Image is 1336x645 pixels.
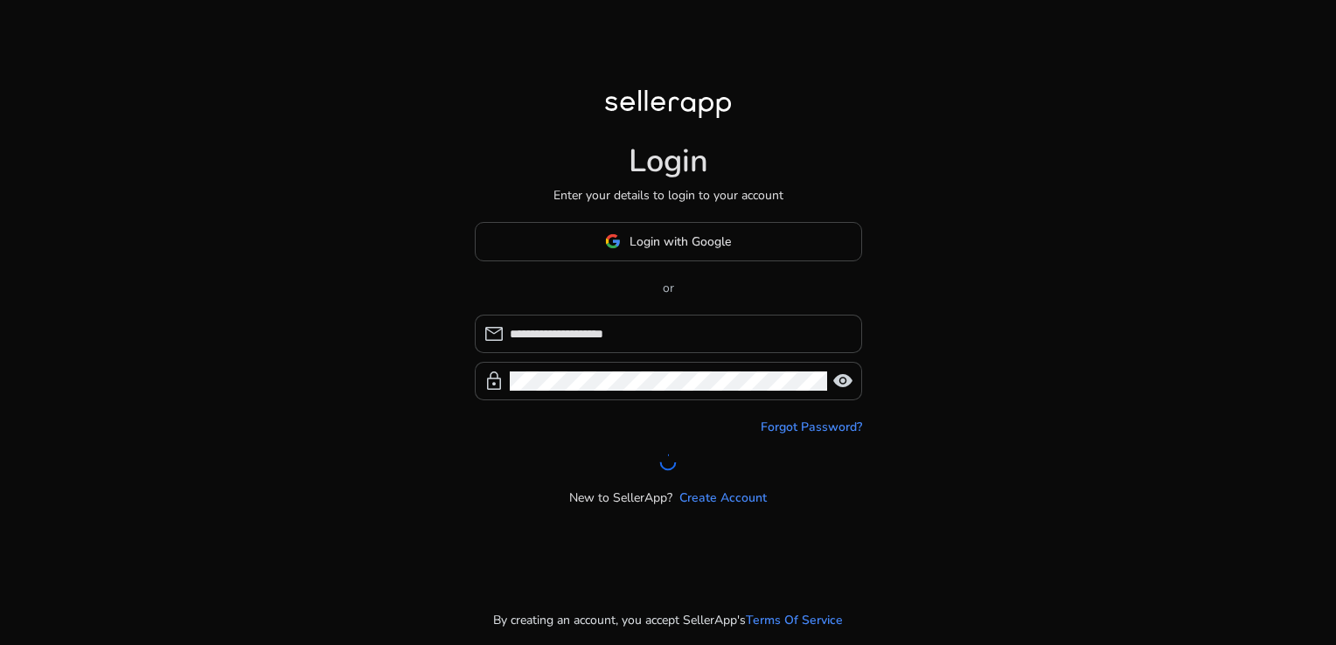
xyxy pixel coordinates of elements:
[484,323,504,344] span: mail
[832,371,853,392] span: visibility
[746,611,843,629] a: Terms Of Service
[475,279,862,297] p: or
[761,418,862,436] a: Forgot Password?
[630,232,731,251] span: Login with Google
[569,489,672,507] p: New to SellerApp?
[553,186,783,205] p: Enter your details to login to your account
[475,222,862,261] button: Login with Google
[484,371,504,392] span: lock
[679,489,767,507] a: Create Account
[605,233,621,249] img: google-logo.svg
[629,142,708,180] h1: Login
